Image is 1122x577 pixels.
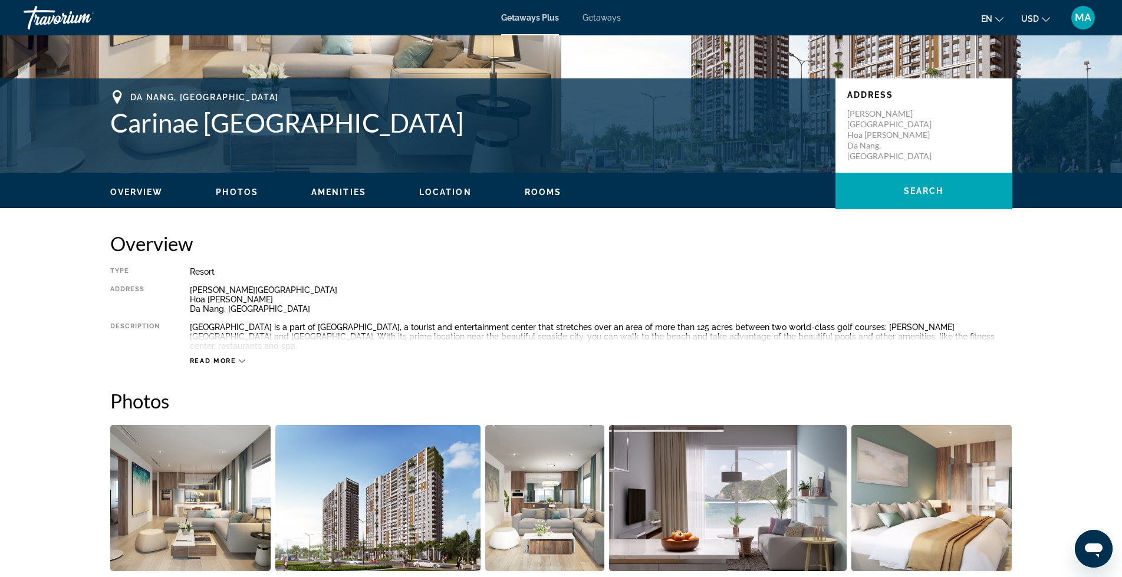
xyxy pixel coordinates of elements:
iframe: Кнопка запуска окна обмена сообщениями [1075,530,1113,568]
button: Overview [110,187,163,197]
button: Open full-screen image slider [275,424,481,572]
button: User Menu [1068,5,1098,30]
span: MA [1075,12,1091,24]
button: Search [835,173,1012,209]
span: Read more [190,357,236,365]
p: Address [847,90,1001,100]
h2: Overview [110,232,1012,255]
div: [PERSON_NAME][GEOGRAPHIC_DATA] Hoa [PERSON_NAME] Da Nang, [GEOGRAPHIC_DATA] [190,285,1012,314]
span: en [981,14,992,24]
a: Getaways [583,13,621,22]
button: Change language [981,10,1003,27]
button: Rooms [525,187,562,197]
h2: Photos [110,389,1012,413]
div: [GEOGRAPHIC_DATA] is a part of [GEOGRAPHIC_DATA], a tourist and entertainment center that stretch... [190,322,1012,351]
span: Search [904,186,944,196]
div: Type [110,267,160,276]
div: Address [110,285,160,314]
button: Open full-screen image slider [609,424,847,572]
p: [PERSON_NAME][GEOGRAPHIC_DATA] Hoa [PERSON_NAME] Da Nang, [GEOGRAPHIC_DATA] [847,108,942,161]
span: Da Nang, [GEOGRAPHIC_DATA] [130,93,279,102]
button: Change currency [1021,10,1050,27]
button: Location [419,187,472,197]
a: Getaways Plus [501,13,559,22]
div: Description [110,322,160,351]
button: Amenities [311,187,366,197]
span: USD [1021,14,1039,24]
button: Open full-screen image slider [851,424,1012,572]
button: Open full-screen image slider [485,424,605,572]
button: Photos [216,187,258,197]
button: Read more [190,357,246,365]
div: Resort [190,267,1012,276]
h1: Carinae [GEOGRAPHIC_DATA] [110,107,824,138]
button: Open full-screen image slider [110,424,271,572]
a: Travorium [24,2,142,33]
